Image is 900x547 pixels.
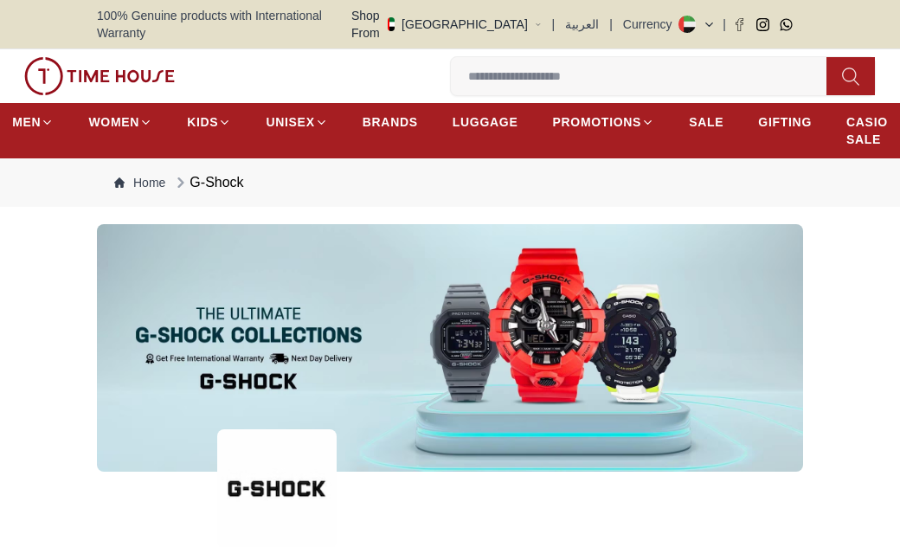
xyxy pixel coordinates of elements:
[172,172,243,193] div: G-Shock
[97,7,350,42] span: 100% Genuine products with International Warranty
[88,106,152,138] a: WOMEN
[363,113,418,131] span: BRANDS
[758,113,812,131] span: GIFTING
[266,113,314,131] span: UNISEX
[453,106,518,138] a: LUGGAGE
[88,113,139,131] span: WOMEN
[689,106,723,138] a: SALE
[723,16,726,33] span: |
[266,106,327,138] a: UNISEX
[846,106,888,155] a: CASIO SALE
[609,16,613,33] span: |
[552,106,654,138] a: PROMOTIONS
[187,113,218,131] span: KIDS
[552,113,641,131] span: PROMOTIONS
[552,16,556,33] span: |
[453,113,518,131] span: LUGGAGE
[363,106,418,138] a: BRANDS
[97,158,803,207] nav: Breadcrumb
[623,16,679,33] div: Currency
[114,174,165,191] a: Home
[846,113,888,148] span: CASIO SALE
[97,224,803,472] img: ...
[733,18,746,31] a: Facebook
[12,113,41,131] span: MEN
[756,18,769,31] a: Instagram
[780,18,793,31] a: Whatsapp
[689,113,723,131] span: SALE
[565,16,599,33] button: العربية
[758,106,812,138] a: GIFTING
[187,106,231,138] a: KIDS
[350,7,542,42] button: Shop From[GEOGRAPHIC_DATA]
[388,17,395,31] img: United Arab Emirates
[24,57,175,95] img: ...
[12,106,54,138] a: MEN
